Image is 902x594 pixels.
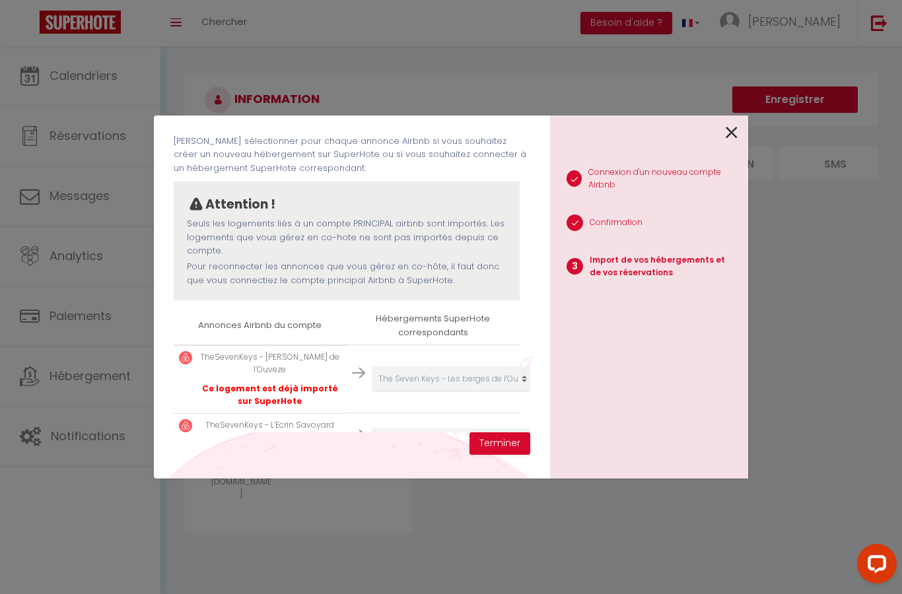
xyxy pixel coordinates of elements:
[205,195,275,214] p: Attention !
[187,260,506,287] p: Pour reconnecter les annonces que vous gérez en co-hôte, il faut donc que vous connectiez le comp...
[174,307,347,345] th: Annonces Airbnb du compte
[590,216,642,229] p: Confirmation
[567,258,583,275] span: 3
[174,135,530,175] p: [PERSON_NAME] sélectionner pour chaque annonce Airbnb si vous souhaitez créer un nouveau hébergem...
[590,254,738,279] p: Import de vos hébergements et de vos réservations
[347,307,520,345] th: Hébergements SuperHote correspondants
[199,351,341,376] p: TheSevenKeys - [PERSON_NAME] de l’Ouveze
[199,383,341,408] p: Ce logement est déjà importé sur SuperHote
[588,166,738,191] p: Connexion d'un nouveau compte Airbnb
[187,217,506,257] p: Seuls les logements liés à un compte PRINCIPAL airbnb sont importés. Les logements que vous gérez...
[199,419,341,432] p: TheSevenKeys - L’Ecrin Savoyard
[847,539,902,594] iframe: LiveChat chat widget
[469,432,530,455] button: Terminer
